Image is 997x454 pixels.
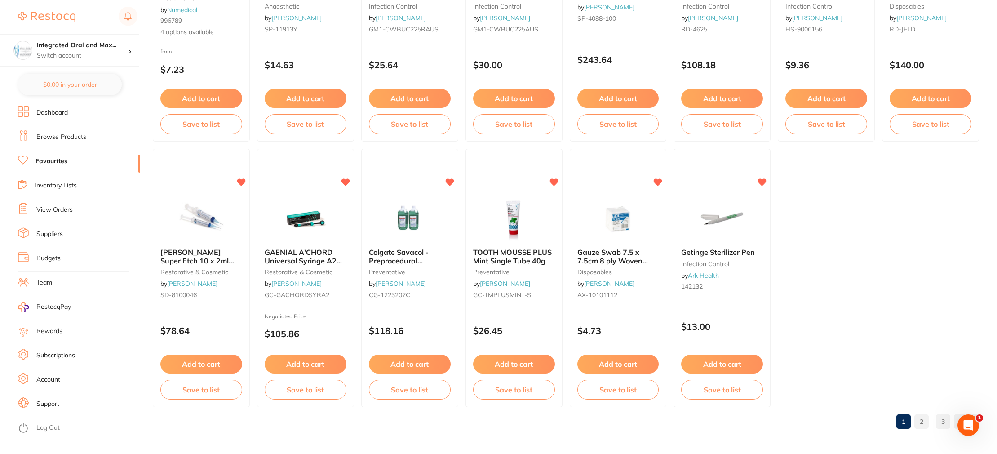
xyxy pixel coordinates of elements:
[18,302,71,312] a: RestocqPay
[577,3,634,11] span: by
[381,196,439,241] img: Colgate Savacol - Preprocedural Chlorhexidine Antiseptic Mouth & Throat Rinse - 3L, 2-Pack
[265,25,297,33] span: SP-11913Y
[35,157,67,166] a: Favourites
[473,280,530,288] span: by
[681,25,707,33] span: RD-4625
[376,280,426,288] a: [PERSON_NAME]
[172,196,230,241] img: HENRY SCHEIN Super Etch 10 x 2ml Syringes and 50 Tips
[473,325,555,336] p: $26.45
[265,355,346,374] button: Add to cart
[473,25,538,33] span: GM1-CWBUC225AUS
[577,14,616,22] span: SP-4088-100
[265,89,346,108] button: Add to cart
[681,3,763,10] small: infection control
[480,280,530,288] a: [PERSON_NAME]
[681,14,738,22] span: by
[577,248,648,273] span: Gauze Swab 7.5 x 7.5cm 8 ply Woven Pack of 100
[160,355,242,374] button: Add to cart
[577,248,659,265] b: Gauze Swab 7.5 x 7.5cm 8 ply Woven Pack of 100
[18,421,137,436] button: Log Out
[167,6,197,14] a: Numedical
[473,114,555,134] button: Save to list
[265,60,346,70] p: $14.63
[785,60,867,70] p: $9.36
[369,248,451,265] b: Colgate Savacol - Preprocedural Chlorhexidine Antiseptic Mouth & Throat Rinse - 3L, 2-Pack
[265,114,346,134] button: Save to list
[369,25,439,33] span: GM1-CWBUC225RAUS
[376,14,426,22] a: [PERSON_NAME]
[160,380,242,400] button: Save to list
[473,291,531,299] span: GC-TMPLUSMINT-S
[160,48,172,55] span: from
[369,14,426,22] span: by
[681,260,763,267] small: infection control
[14,41,32,59] img: Integrated Oral and Maxillofacial Surgery
[160,291,197,299] span: SD-8100046
[369,291,410,299] span: CG-1223207C
[160,6,197,14] span: by
[584,280,634,288] a: [PERSON_NAME]
[37,41,128,50] h4: Integrated Oral and Maxillofacial Surgery
[577,268,659,276] small: disposables
[36,327,62,336] a: Rewards
[577,355,659,374] button: Add to cart
[473,14,530,22] span: by
[369,89,451,108] button: Add to cart
[577,280,634,288] span: by
[577,114,659,134] button: Save to list
[688,272,719,280] a: Ark Health
[369,268,451,276] small: preventative
[36,205,73,214] a: View Orders
[584,3,634,11] a: [PERSON_NAME]
[681,282,703,290] span: 142132
[265,291,329,299] span: GC-GACHORDSYRA2
[37,51,128,60] p: Switch account
[890,114,971,134] button: Save to list
[369,3,451,10] small: infection control
[36,303,71,312] span: RestocqPay
[160,248,234,273] span: [PERSON_NAME] Super Etch 10 x 2ml Syringes and 50 Tips
[18,302,29,312] img: RestocqPay
[167,280,217,288] a: [PERSON_NAME]
[36,423,60,432] a: Log Out
[473,3,555,10] small: infection control
[785,3,867,10] small: infection control
[577,54,659,65] p: $243.64
[480,14,530,22] a: [PERSON_NAME]
[577,89,659,108] button: Add to cart
[473,355,555,374] button: Add to cart
[681,355,763,374] button: Add to cart
[681,272,719,280] span: by
[896,14,947,22] a: [PERSON_NAME]
[369,380,451,400] button: Save to list
[276,196,335,241] img: GAENIAL A'CHORD Universal Syringe A2 x2.1ml 4g
[785,25,822,33] span: HS-9006156
[160,280,217,288] span: by
[271,280,322,288] a: [PERSON_NAME]
[160,114,242,134] button: Save to list
[160,89,242,108] button: Add to cart
[473,60,555,70] p: $30.00
[36,108,68,117] a: Dashboard
[160,64,242,75] p: $7.23
[369,280,426,288] span: by
[890,14,947,22] span: by
[36,230,63,239] a: Suppliers
[265,280,322,288] span: by
[890,89,971,108] button: Add to cart
[681,60,763,70] p: $108.18
[271,14,322,22] a: [PERSON_NAME]
[36,133,86,142] a: Browse Products
[369,60,451,70] p: $25.64
[792,14,842,22] a: [PERSON_NAME]
[265,3,346,10] small: anaesthetic
[890,3,971,10] small: disposables
[577,291,617,299] span: AX-10101112
[18,12,75,22] img: Restocq Logo
[160,248,242,265] b: HENRY SCHEIN Super Etch 10 x 2ml Syringes and 50 Tips
[265,329,346,339] p: $105.86
[265,313,346,320] small: Negotiated Price
[36,351,75,360] a: Subscriptions
[681,380,763,400] button: Save to list
[976,414,983,422] span: 1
